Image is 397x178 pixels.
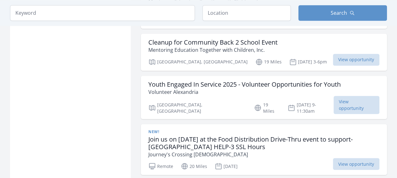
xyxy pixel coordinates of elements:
[333,54,379,66] span: View opportunity
[254,101,280,114] p: 19 Miles
[148,101,246,114] p: [GEOGRAPHIC_DATA], [GEOGRAPHIC_DATA]
[148,39,278,46] h3: Cleanup for Community Back 2 School Event
[148,135,379,150] h3: Join us on [DATE] at the Food Distribution Drive-Thru event to support-[GEOGRAPHIC_DATA] HELP-3 S...
[141,124,387,175] a: New! Join us on [DATE] at the Food Distribution Drive-Thru event to support-[GEOGRAPHIC_DATA] HEL...
[148,88,341,96] p: Volunteer Alexandria
[331,9,347,17] span: Search
[333,158,379,170] span: View opportunity
[334,96,379,114] span: View opportunity
[148,46,278,54] p: Mentoring Education Together with Children, Inc.
[141,34,387,71] a: Cleanup for Community Back 2 School Event Mentoring Education Together with Children, Inc. [GEOGR...
[181,162,207,170] p: 20 Miles
[289,58,327,66] p: [DATE] 3-6pm
[215,162,238,170] p: [DATE]
[298,5,387,21] button: Search
[288,101,333,114] p: [DATE] 9-11:30am
[148,162,173,170] p: Remote
[202,5,291,21] input: Location
[148,129,159,134] span: New!
[148,81,341,88] h3: Youth Engaged In Service 2025 - Volunteer Opportunities for Youth
[148,58,248,66] p: [GEOGRAPHIC_DATA], [GEOGRAPHIC_DATA]
[141,76,387,119] a: Youth Engaged In Service 2025 - Volunteer Opportunities for Youth Volunteer Alexandria [GEOGRAPHI...
[10,5,195,21] input: Keyword
[255,58,282,66] p: 19 Miles
[148,150,379,158] p: Journey's Crossing [DEMOGRAPHIC_DATA]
